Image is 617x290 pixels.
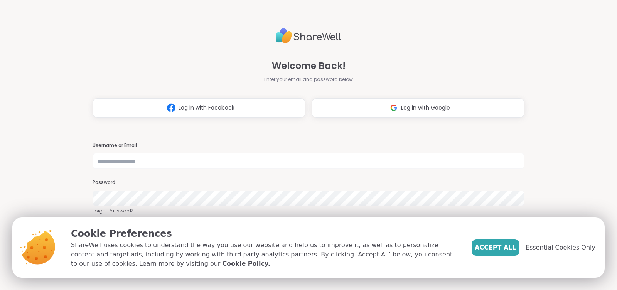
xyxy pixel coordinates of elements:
button: Accept All [472,239,519,256]
span: Accept All [475,243,516,252]
a: Forgot Password? [93,207,524,214]
img: ShareWell Logomark [164,101,179,115]
p: ShareWell uses cookies to understand the way you use our website and help us to improve it, as we... [71,241,459,268]
span: Enter your email and password below [264,76,353,83]
span: Welcome Back! [272,59,346,73]
img: ShareWell Logo [276,25,341,47]
span: Log in with Google [401,104,450,112]
span: Essential Cookies Only [526,243,595,252]
h3: Password [93,179,524,186]
button: Log in with Facebook [93,98,305,118]
span: Log in with Facebook [179,104,234,112]
a: Cookie Policy. [223,259,270,268]
p: Cookie Preferences [71,227,459,241]
img: ShareWell Logomark [386,101,401,115]
h3: Username or Email [93,142,524,149]
button: Log in with Google [312,98,524,118]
